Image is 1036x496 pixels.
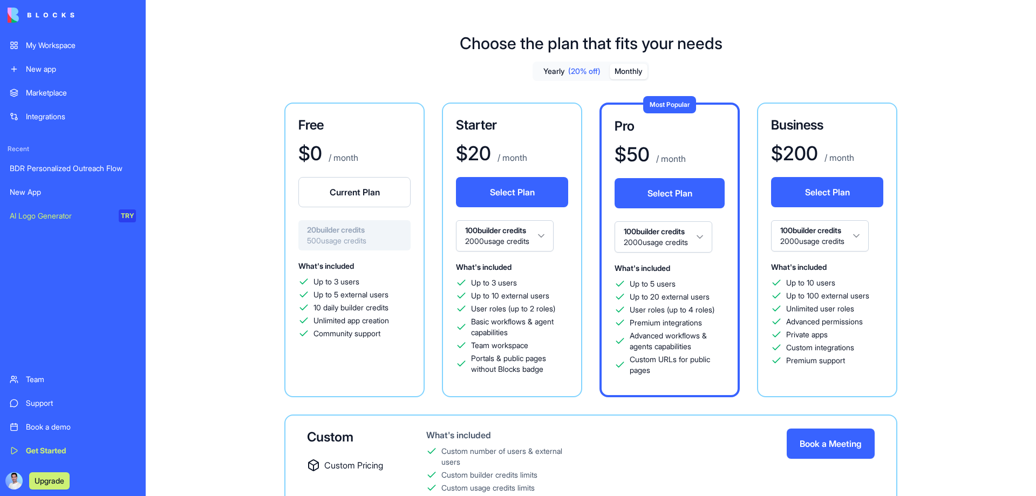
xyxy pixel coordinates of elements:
span: Community support [313,328,380,339]
button: Upgrade [29,472,70,490]
div: Get Started [26,445,136,456]
span: 20 builder credits [307,225,402,235]
a: Marketplace [3,82,142,104]
span: Up to 5 external users [313,289,388,300]
a: Upgrade [29,475,70,486]
span: Unlimited user roles [786,303,854,314]
div: Custom usage credits limits [441,483,535,493]
h3: Business [771,117,883,134]
p: / month [326,151,358,164]
h3: Starter [456,117,568,134]
div: Custom [307,429,392,446]
button: Monthly [610,64,647,79]
button: Yearly [534,64,610,79]
span: Most Popular [650,100,690,108]
div: Custom builder credits limits [441,470,537,480]
span: (20% off) [568,66,601,77]
h1: Choose the plan that fits your needs [460,33,723,53]
img: ACg8ocJe9gzVsr368_XWKPXoMQFmWIu3RKhwJqcZN6YsArLBWYAy31o=s96-c [5,472,23,490]
a: New App [3,181,142,203]
h1: $ 0 [298,142,322,164]
h3: Free [298,117,411,134]
span: Custom integrations [786,342,854,353]
h1: $ 50 [615,144,650,165]
span: Premium integrations [630,317,702,328]
span: User roles (up to 2 roles) [471,303,555,314]
a: Get Started [3,440,142,461]
a: Team [3,369,142,390]
button: Select Plan [456,177,568,207]
span: Private apps [786,329,828,340]
a: My Workspace [3,35,142,56]
h1: $ 200 [771,142,818,164]
div: BDR Personalized Outreach Flow [10,163,136,174]
span: Up to 10 users [786,277,835,288]
img: logo [8,8,74,23]
div: New app [26,64,136,74]
span: Up to 3 users [471,277,517,288]
p: / month [495,151,527,164]
span: What's included [298,261,354,270]
div: Support [26,398,136,409]
span: User roles (up to 4 roles) [630,304,714,315]
a: BDR Personalized Outreach Flow [3,158,142,179]
span: What's included [456,262,512,271]
span: What's included [771,262,827,271]
span: Premium support [786,355,845,366]
span: Advanced permissions [786,316,863,327]
div: Custom number of users & external users [441,446,577,467]
button: Select Plan [771,177,883,207]
div: AI Logo Generator [10,210,111,221]
span: Up to 10 external users [471,290,549,301]
a: New app [3,58,142,80]
button: Current Plan [298,177,411,207]
span: Advanced workflows & agents capabilities [630,330,725,352]
span: What's included [615,263,670,273]
h1: $ 20 [456,142,491,164]
div: TRY [119,209,136,222]
div: Team [26,374,136,385]
div: New App [10,187,136,198]
span: 10 daily builder credits [313,302,388,313]
p: / month [822,151,854,164]
button: Select Plan [615,178,725,208]
span: Custom URLs for public pages [630,354,725,376]
span: Up to 3 users [313,276,359,287]
span: Portals & public pages without Blocks badge [471,353,568,375]
div: What's included [426,429,577,441]
div: Marketplace [26,87,136,98]
span: Team workspace [471,340,528,351]
span: Recent [3,145,142,153]
span: Basic workflows & agent capabilities [471,316,568,338]
span: 500 usage credits [307,235,402,246]
a: Integrations [3,106,142,127]
p: / month [654,152,686,165]
h3: Pro [615,118,725,135]
div: Book a demo [26,422,136,432]
a: Support [3,392,142,414]
a: Book a demo [3,416,142,438]
span: Custom Pricing [324,459,383,472]
button: Book a Meeting [787,429,875,459]
a: AI Logo GeneratorTRY [3,205,142,227]
span: Up to 100 external users [786,290,869,301]
div: My Workspace [26,40,136,51]
span: Unlimited app creation [313,315,389,326]
span: Up to 20 external users [630,291,710,302]
div: Integrations [26,111,136,122]
span: Up to 5 users [630,278,676,289]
